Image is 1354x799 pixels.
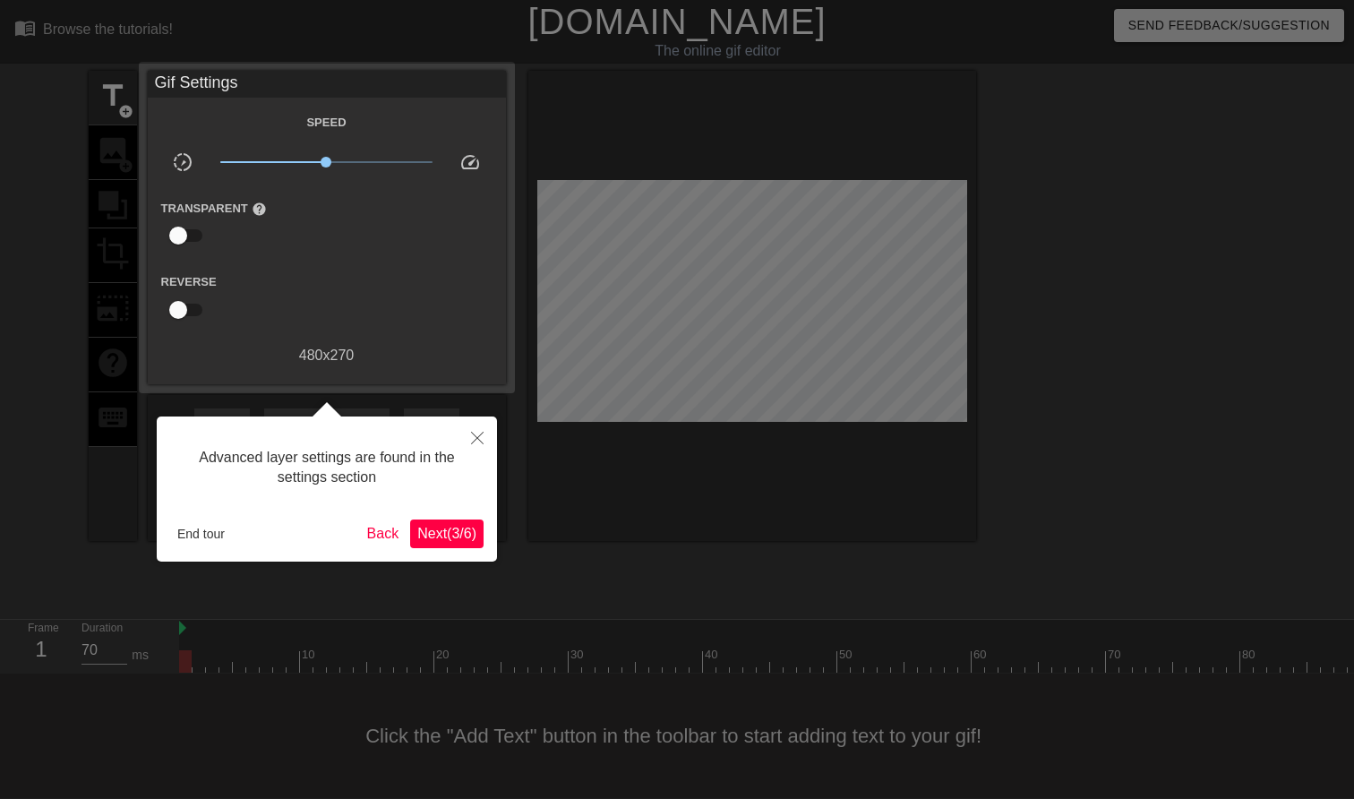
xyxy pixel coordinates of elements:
[458,417,497,458] button: Close
[170,520,232,547] button: End tour
[410,520,484,548] button: Next
[170,430,484,506] div: Advanced layer settings are found in the settings section
[360,520,407,548] button: Back
[417,526,476,541] span: Next ( 3 / 6 )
